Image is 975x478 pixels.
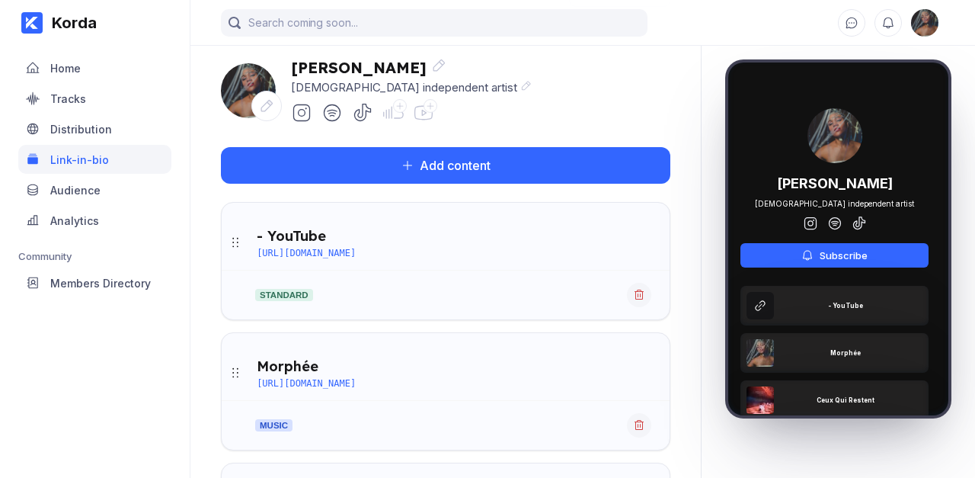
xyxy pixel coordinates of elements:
input: Search coming soon... [221,9,647,37]
img: 160x160 [221,63,276,118]
a: Tracks [18,84,171,114]
img: Morphée [746,339,774,367]
div: Morphée [257,358,318,375]
img: 160x160 [911,9,938,37]
div: [DEMOGRAPHIC_DATA] independent artist [291,80,532,95]
strong: standard [255,289,313,301]
div: Home [50,62,81,75]
div: [PERSON_NAME] [777,175,893,191]
a: Home [18,53,171,84]
div: Distribution [50,123,112,136]
button: Subscribe [740,243,929,268]
div: Add content [414,158,491,173]
div: Link-in-bio [50,153,109,166]
div: Subscribe [814,249,868,261]
strong: music [255,419,292,431]
div: Ceux Qui Restent [817,396,874,404]
div: Morphée[URL][DOMAIN_NAME]music [221,332,670,451]
div: Tracks [50,92,86,105]
div: Korda [43,14,97,32]
a: Members Directory [18,268,171,299]
div: Members Directory [50,277,151,290]
div: Community [18,250,171,262]
div: [DEMOGRAPHIC_DATA] independent artist [755,199,914,208]
button: Add content [221,147,670,184]
div: Tennin [221,63,276,118]
div: Tennin [911,9,938,37]
div: Tennin [807,108,862,163]
img: Ceux Qui Restent [746,387,774,414]
div: [URL][DOMAIN_NAME] [257,248,356,258]
div: Audience [50,184,101,197]
a: Link-in-bio [18,145,171,175]
div: Analytics [50,214,99,227]
div: Morphée [830,349,861,357]
div: - YouTube [257,227,326,245]
a: Analytics [18,206,171,236]
div: [URL][DOMAIN_NAME] [257,378,356,389]
div: [PERSON_NAME] [291,58,532,77]
a: Audience [18,175,171,206]
div: - YouTube [828,302,863,310]
div: - YouTube[URL][DOMAIN_NAME]standard [221,202,670,320]
img: 160x160 [807,108,862,163]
